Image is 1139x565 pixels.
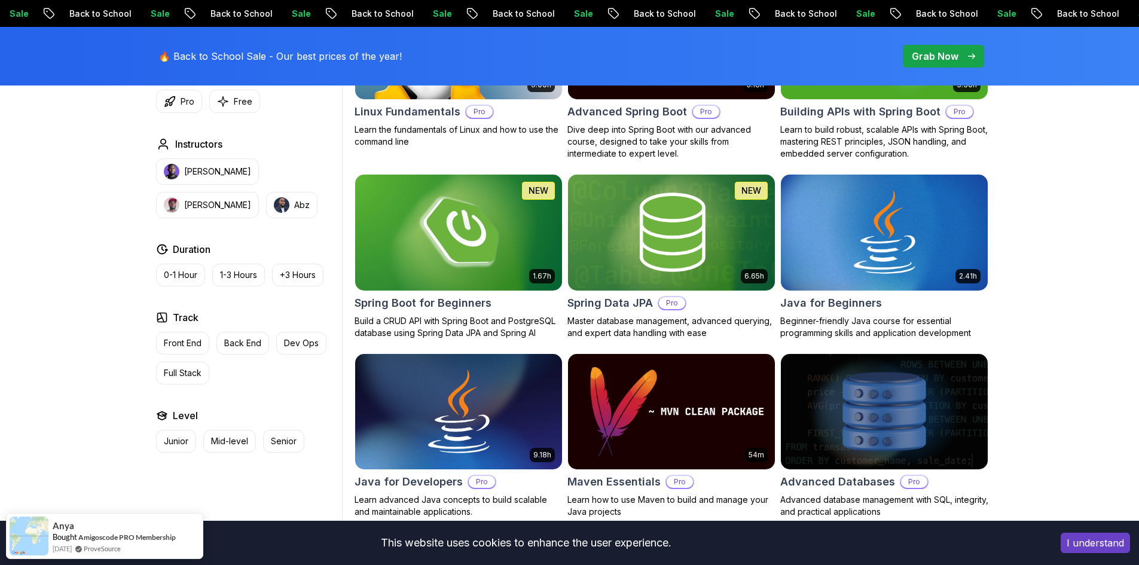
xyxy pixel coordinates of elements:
[53,532,77,542] span: Bought
[184,199,251,211] p: [PERSON_NAME]
[667,476,693,488] p: Pro
[216,332,269,355] button: Back End
[110,8,148,20] p: Sale
[184,166,251,178] p: [PERSON_NAME]
[355,124,563,148] p: Learn the fundamentals of Linux and how to use the command line
[271,435,297,447] p: Senior
[280,269,316,281] p: +3 Hours
[392,8,430,20] p: Sale
[224,337,261,349] p: Back End
[156,264,205,286] button: 0-1 Hour
[734,8,816,20] p: Back to School
[741,185,761,197] p: NEW
[533,8,572,20] p: Sale
[53,543,72,554] span: [DATE]
[946,106,973,118] p: Pro
[355,315,563,339] p: Build a CRUD API with Spring Boot and PostgreSQL database using Spring Data JPA and Spring AI
[567,315,775,339] p: Master database management, advanced querying, and expert data handling with ease
[263,430,304,453] button: Senior
[164,435,188,447] p: Junior
[156,332,209,355] button: Front End
[469,476,495,488] p: Pro
[568,175,775,291] img: Spring Data JPA card
[173,408,198,423] h2: Level
[212,264,265,286] button: 1-3 Hours
[276,332,326,355] button: Dev Ops
[9,530,1043,556] div: This website uses cookies to enhance the user experience.
[164,269,197,281] p: 0-1 Hour
[53,521,74,531] span: Anya
[220,269,257,281] p: 1-3 Hours
[164,197,179,213] img: instructor img
[355,174,563,339] a: Spring Boot for Beginners card1.67hNEWSpring Boot for BeginnersBuild a CRUD API with Spring Boot ...
[674,8,713,20] p: Sale
[593,8,674,20] p: Back to School
[355,103,460,120] h2: Linux Fundamentals
[355,295,491,311] h2: Spring Boot for Beginners
[251,8,289,20] p: Sale
[173,310,199,325] h2: Track
[1098,8,1136,20] p: Sale
[294,199,310,211] p: Abz
[175,137,222,151] h2: Instructors
[567,174,775,339] a: Spring Data JPA card6.65hNEWSpring Data JPAProMaster database management, advanced querying, and ...
[567,353,775,518] a: Maven Essentials card54mMaven EssentialsProLearn how to use Maven to build and manage your Java p...
[1016,8,1098,20] p: Back to School
[355,474,463,490] h2: Java for Developers
[266,192,317,218] button: instructor imgAbz
[156,158,259,185] button: instructor img[PERSON_NAME]
[780,494,988,518] p: Advanced database management with SQL, integrity, and practical applications
[744,271,764,281] p: 6.65h
[912,49,958,63] p: Grab Now
[10,517,48,555] img: provesource social proof notification image
[173,242,210,256] h2: Duration
[567,103,687,120] h2: Advanced Spring Boot
[272,264,323,286] button: +3 Hours
[1061,533,1130,553] button: Accept cookies
[659,297,685,309] p: Pro
[274,197,289,213] img: instructor img
[780,174,988,339] a: Java for Beginners card2.41hJava for BeginnersBeginner-friendly Java course for essential program...
[780,103,940,120] h2: Building APIs with Spring Boot
[529,185,548,197] p: NEW
[781,175,988,291] img: Java for Beginners card
[29,8,110,20] p: Back to School
[780,353,988,518] a: Advanced Databases cardAdvanced DatabasesProAdvanced database management with SQL, integrity, and...
[355,494,563,518] p: Learn advanced Java concepts to build scalable and maintainable applications.
[156,192,259,218] button: instructor img[PERSON_NAME]
[164,164,179,179] img: instructor img
[203,430,256,453] button: Mid-level
[780,124,988,160] p: Learn to build robust, scalable APIs with Spring Boot, mastering REST principles, JSON handling, ...
[466,106,493,118] p: Pro
[355,353,563,518] a: Java for Developers card9.18hJava for DevelopersProLearn advanced Java concepts to build scalable...
[567,295,653,311] h2: Spring Data JPA
[181,96,194,108] p: Pro
[693,106,719,118] p: Pro
[567,494,775,518] p: Learn how to use Maven to build and manage your Java projects
[957,8,995,20] p: Sale
[959,271,977,281] p: 2.41h
[284,337,319,349] p: Dev Ops
[781,354,988,470] img: Advanced Databases card
[355,354,562,470] img: Java for Developers card
[749,450,764,460] p: 54m
[211,435,248,447] p: Mid-level
[311,8,392,20] p: Back to School
[875,8,957,20] p: Back to School
[156,430,196,453] button: Junior
[170,8,251,20] p: Back to School
[164,337,201,349] p: Front End
[84,543,121,554] a: ProveSource
[567,124,775,160] p: Dive deep into Spring Boot with our advanced course, designed to take your skills from intermedia...
[533,271,551,281] p: 1.67h
[164,367,201,379] p: Full Stack
[568,354,775,470] img: Maven Essentials card
[901,476,927,488] p: Pro
[452,8,533,20] p: Back to School
[780,474,895,490] h2: Advanced Databases
[78,533,176,542] a: Amigoscode PRO Membership
[533,450,551,460] p: 9.18h
[567,474,661,490] h2: Maven Essentials
[780,315,988,339] p: Beginner-friendly Java course for essential programming skills and application development
[816,8,854,20] p: Sale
